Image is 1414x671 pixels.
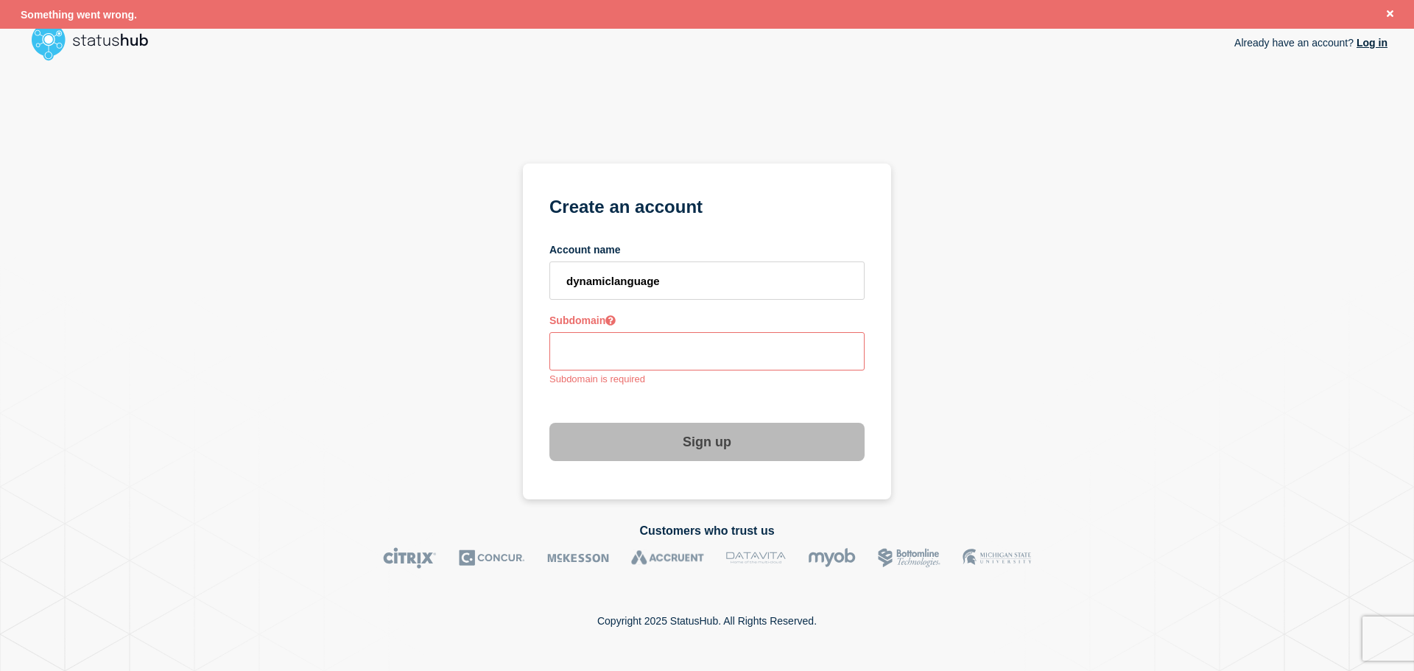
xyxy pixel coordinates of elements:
[963,547,1031,569] img: MSU logo
[1234,25,1387,60] p: Already have an account?
[549,315,616,326] span: Subdomain
[808,547,856,569] img: myob logo
[549,244,620,256] span: Account name
[547,547,609,569] img: McKesson logo
[27,524,1387,538] h2: Customers who trust us
[549,423,865,461] button: Sign up
[27,18,166,65] img: StatusHub logo
[726,547,786,569] img: DataVita logo
[549,373,865,384] p: Subdomain is required
[878,547,940,569] img: Bottomline logo
[631,547,704,569] img: Accruent logo
[1354,37,1387,49] a: Log in
[383,547,437,569] img: Citrix logo
[21,9,137,21] span: Something went wrong.
[459,547,525,569] img: Concur logo
[597,615,817,627] p: Copyright 2025 StatusHub. All Rights Reserved.
[549,194,865,230] h1: Create an account
[1381,6,1399,23] button: Close banner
